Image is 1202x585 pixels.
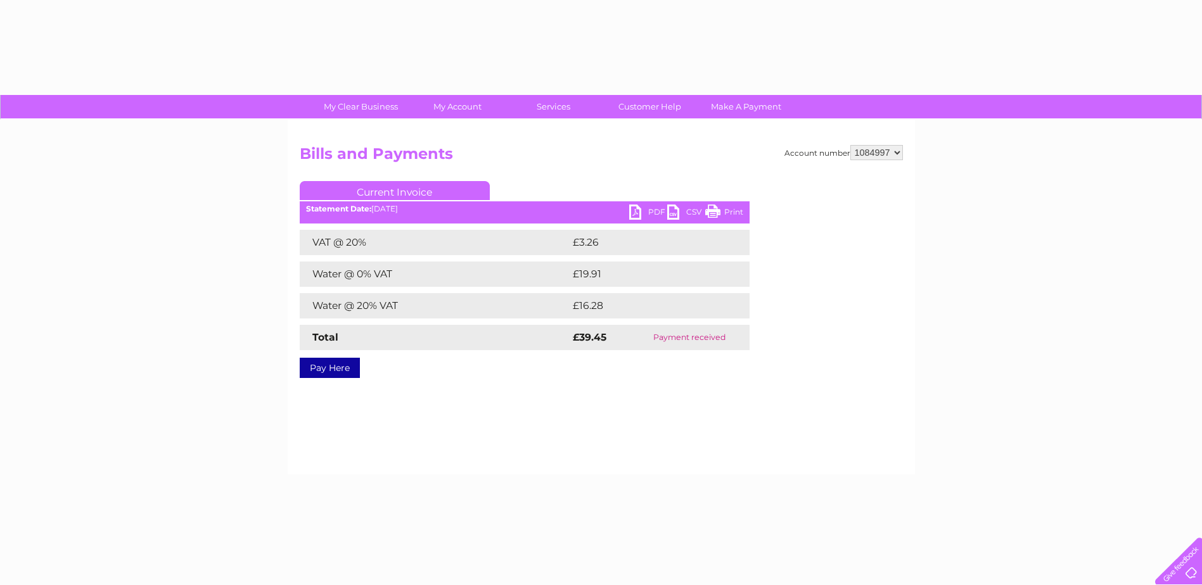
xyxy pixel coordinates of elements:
[570,293,723,318] td: £16.28
[570,261,722,287] td: £19.91
[312,331,338,343] strong: Total
[300,230,570,255] td: VAT @ 20%
[694,95,798,118] a: Make A Payment
[405,95,509,118] a: My Account
[306,204,371,213] b: Statement Date:
[300,261,570,287] td: Water @ 0% VAT
[667,204,705,223] a: CSV
[784,145,903,160] div: Account number
[309,95,413,118] a: My Clear Business
[629,204,667,223] a: PDF
[300,145,903,169] h2: Bills and Payments
[300,204,750,213] div: [DATE]
[573,331,606,343] strong: £39.45
[705,204,743,223] a: Print
[300,181,490,200] a: Current Invoice
[598,95,702,118] a: Customer Help
[570,230,720,255] td: £3.26
[300,293,570,318] td: Water @ 20% VAT
[630,325,749,350] td: Payment received
[300,358,360,378] a: Pay Here
[501,95,606,118] a: Services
